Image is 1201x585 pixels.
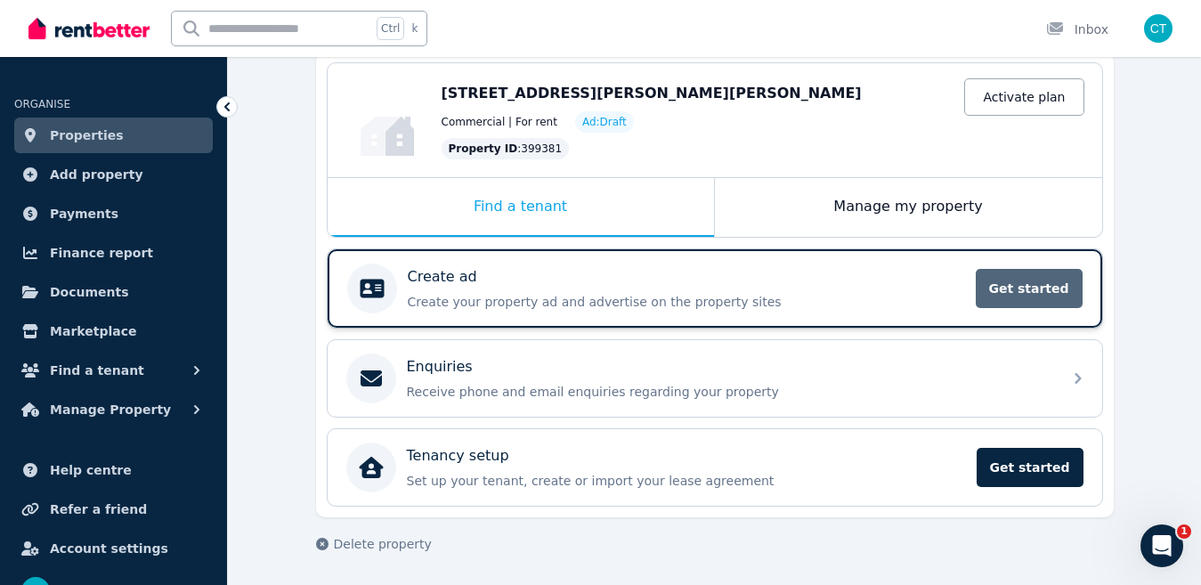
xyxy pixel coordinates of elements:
[1140,524,1183,567] iframe: Intercom live chat
[14,98,70,110] span: ORGANISE
[14,235,213,271] a: Finance report
[1046,20,1108,38] div: Inbox
[50,281,129,303] span: Documents
[316,535,432,553] button: Delete property
[14,196,213,232] a: Payments
[1177,524,1191,539] span: 1
[14,353,213,388] button: Find a tenant
[50,125,124,146] span: Properties
[14,492,213,527] a: Refer a friend
[50,459,132,481] span: Help centre
[14,274,213,310] a: Documents
[715,178,1102,237] div: Manage my property
[14,531,213,566] a: Account settings
[442,115,557,129] span: Commercial | For rent
[407,445,509,467] p: Tenancy setup
[334,535,432,553] span: Delete property
[977,448,1083,487] span: Get started
[28,15,150,42] img: RentBetter
[14,392,213,427] button: Manage Property
[442,138,570,159] div: : 399381
[328,249,1102,328] a: Create adCreate your property ad and advertise on the property sitesGet started
[976,269,1083,308] span: Get started
[328,429,1102,506] a: Tenancy setupSet up your tenant, create or import your lease agreementGet started
[14,157,213,192] a: Add property
[14,118,213,153] a: Properties
[411,21,418,36] span: k
[50,360,144,381] span: Find a tenant
[442,85,862,102] span: [STREET_ADDRESS][PERSON_NAME][PERSON_NAME]
[408,293,965,311] p: Create your property ad and advertise on the property sites
[407,356,473,378] p: Enquiries
[408,266,477,288] p: Create ad
[50,499,147,520] span: Refer a friend
[449,142,518,156] span: Property ID
[407,383,1051,401] p: Receive phone and email enquiries regarding your property
[50,321,136,342] span: Marketplace
[50,164,143,185] span: Add property
[14,313,213,349] a: Marketplace
[50,242,153,264] span: Finance report
[328,340,1102,417] a: EnquiriesReceive phone and email enquiries regarding your property
[50,538,168,559] span: Account settings
[582,115,627,129] span: Ad: Draft
[328,178,714,237] div: Find a tenant
[50,399,171,420] span: Manage Property
[14,452,213,488] a: Help centre
[964,78,1083,116] a: Activate plan
[407,472,966,490] p: Set up your tenant, create or import your lease agreement
[1144,14,1173,43] img: Claire Tao
[377,17,404,40] span: Ctrl
[50,203,118,224] span: Payments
